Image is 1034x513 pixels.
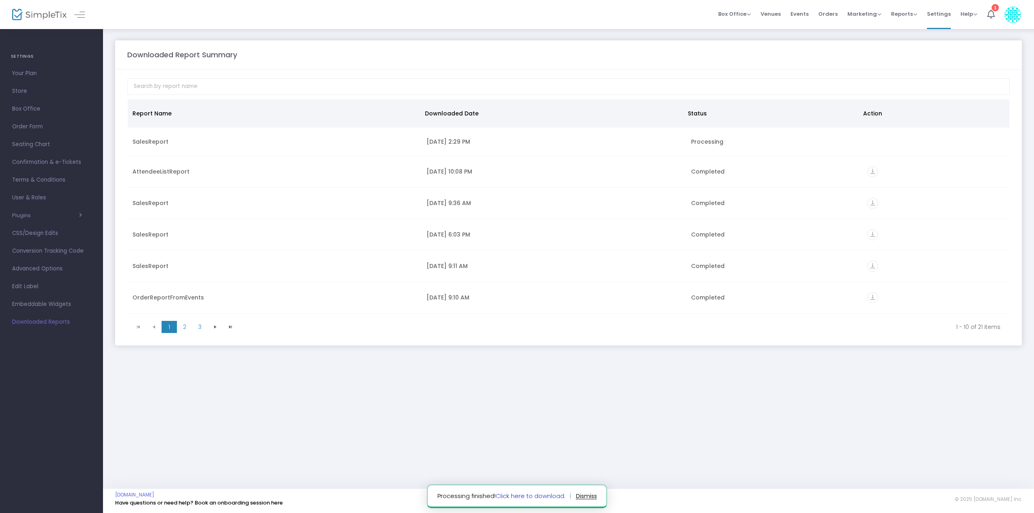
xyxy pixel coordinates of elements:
[12,212,82,219] button: Plugins
[12,281,91,292] span: Edit Label
[132,230,417,239] div: SalesReport
[132,138,417,146] div: SalesReport
[12,193,91,203] span: User & Roles
[128,99,1009,317] div: Data table
[12,175,91,185] span: Terms & Conditions
[790,4,809,24] span: Events
[212,324,219,330] span: Go to the next page
[927,4,951,24] span: Settings
[691,262,858,270] div: Completed
[955,496,1022,503] span: © 2025 [DOMAIN_NAME] Inc.
[427,293,681,302] div: 6/30/2025 9:10 AM
[691,199,858,207] div: Completed
[576,490,597,503] button: dismiss
[127,78,1010,95] input: Search by report name
[12,299,91,310] span: Embeddable Widgets
[115,499,283,507] a: Have questions or need help? Book an onboarding session here
[867,169,878,177] a: vertical_align_bottom
[867,261,878,272] i: vertical_align_bottom
[867,166,878,177] i: vertical_align_bottom
[128,99,420,128] th: Report Name
[761,4,781,24] span: Venues
[867,263,878,271] a: vertical_align_bottom
[496,492,565,500] a: Click here to download.
[867,198,1005,209] div: https://go.SimpleTix.com/jvfuw
[960,10,977,18] span: Help
[683,99,858,128] th: Status
[132,168,417,176] div: AttendeeListReport
[867,292,1005,303] div: https://go.SimpleTix.com/06mra
[891,10,917,18] span: Reports
[867,232,878,240] a: vertical_align_bottom
[12,317,91,327] span: Downloaded Reports
[12,104,91,114] span: Box Office
[691,168,858,176] div: Completed
[192,321,208,333] span: Page 3
[12,68,91,79] span: Your Plan
[244,323,1000,331] kendo-pager-info: 1 - 10 of 21 items
[718,10,751,18] span: Box Office
[177,321,192,333] span: Page 2
[437,492,571,501] span: Processing finished!
[691,293,858,302] div: Completed
[132,199,417,207] div: SalesReport
[867,200,878,208] a: vertical_align_bottom
[12,86,91,96] span: Store
[427,230,681,239] div: 7/2/2025 6:03 PM
[223,321,238,333] span: Go to the last page
[992,4,999,11] div: 1
[208,321,223,333] span: Go to the next page
[127,49,237,60] m-panel-title: Downloaded Report Summary
[115,492,154,498] a: [DOMAIN_NAME]
[12,264,91,274] span: Advanced Options
[12,139,91,150] span: Seating Chart
[427,262,681,270] div: 6/30/2025 9:11 AM
[867,261,1005,272] div: https://go.SimpleTix.com/i9hqo
[867,295,878,303] a: vertical_align_bottom
[227,324,234,330] span: Go to the last page
[867,229,878,240] i: vertical_align_bottom
[427,138,681,146] div: 8/25/2025 2:29 PM
[867,292,878,303] i: vertical_align_bottom
[867,166,1005,177] div: https://go.SimpleTix.com/uzhfm
[132,293,417,302] div: OrderReportFromEvents
[427,168,681,176] div: 8/22/2025 10:08 PM
[12,246,91,256] span: Conversion Tracking Code
[858,99,1005,128] th: Action
[427,199,681,207] div: 7/3/2025 9:36 AM
[691,230,858,239] div: Completed
[132,262,417,270] div: SalesReport
[818,4,838,24] span: Orders
[162,321,177,333] span: Page 1
[847,10,881,18] span: Marketing
[420,99,683,128] th: Downloaded Date
[867,229,1005,240] div: https://go.SimpleTix.com/v4n8a
[691,138,858,146] div: Processing
[12,228,91,239] span: CSS/Design Edits
[11,48,92,65] h4: SETTINGS
[867,198,878,209] i: vertical_align_bottom
[12,121,91,132] span: Order Form
[12,157,91,168] span: Confirmation & e-Tickets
